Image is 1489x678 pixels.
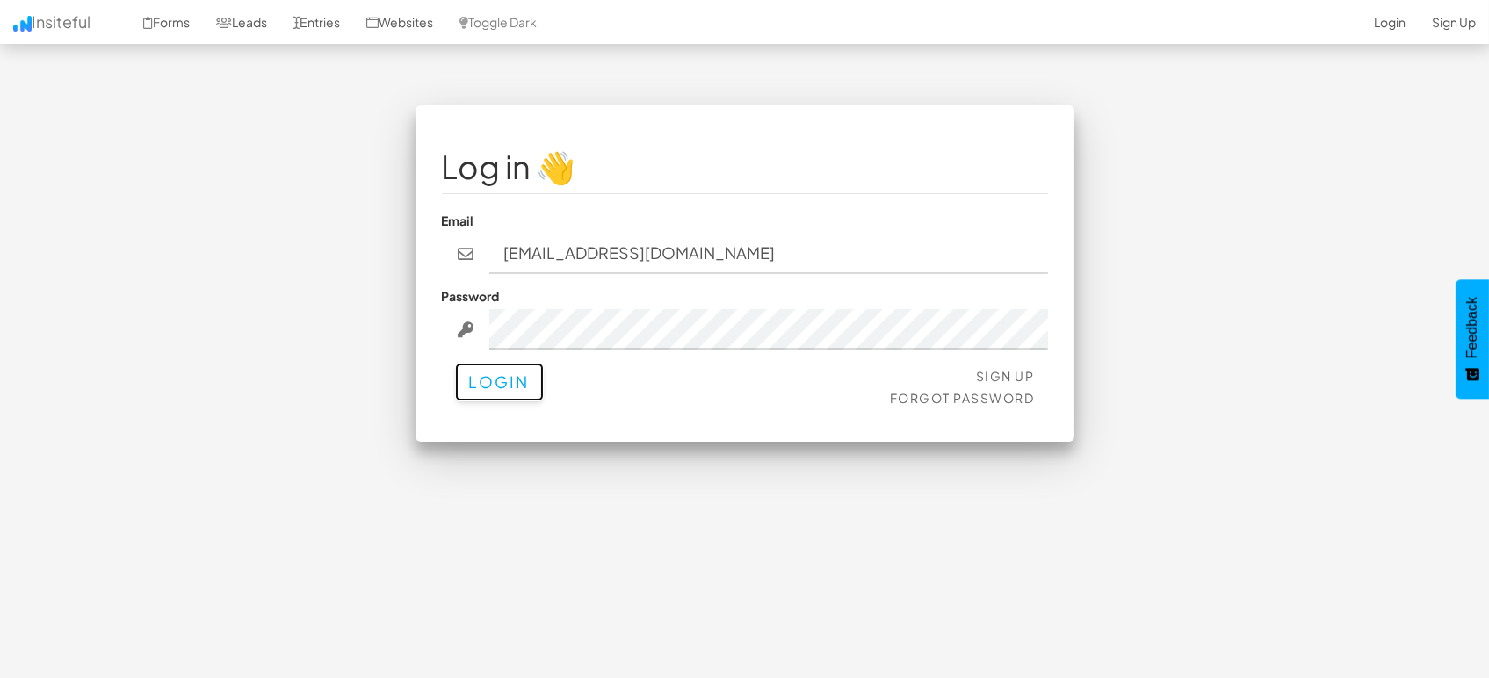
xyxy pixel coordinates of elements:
[455,363,544,401] button: Login
[442,287,500,305] label: Password
[442,212,474,229] label: Email
[976,368,1035,384] a: Sign Up
[890,390,1035,406] a: Forgot Password
[1464,297,1480,358] span: Feedback
[13,16,32,32] img: icon.png
[442,149,1048,184] h1: Log in 👋
[489,234,1048,274] input: john@doe.com
[1456,279,1489,399] button: Feedback - Show survey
